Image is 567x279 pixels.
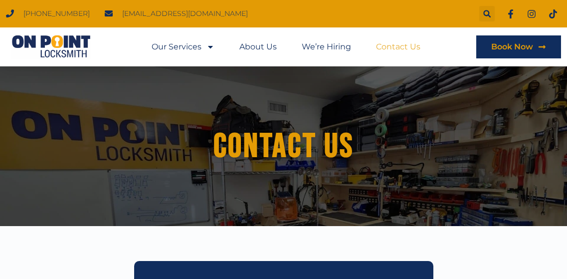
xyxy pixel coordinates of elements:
a: Book Now [476,35,561,58]
a: About Us [239,35,277,58]
span: [PHONE_NUMBER] [21,7,90,20]
a: We’re Hiring [302,35,351,58]
span: Book Now [491,43,533,51]
div: Search [479,6,495,21]
a: Contact Us [376,35,420,58]
h1: Contact us [4,128,563,165]
span: [EMAIL_ADDRESS][DOMAIN_NAME] [120,7,248,20]
a: Our Services [152,35,214,58]
nav: Menu [152,35,420,58]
